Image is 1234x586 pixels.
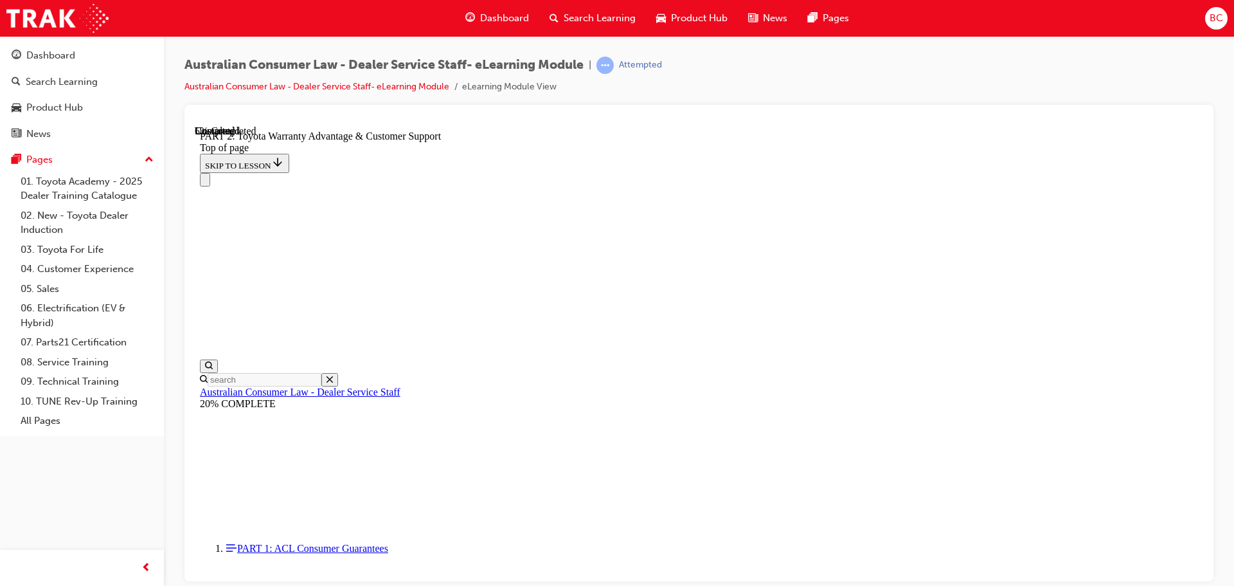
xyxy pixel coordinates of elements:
[1205,7,1228,30] button: BC
[5,273,1003,284] div: 20% COMPLETE
[10,35,89,45] span: SKIP TO LESSON
[184,81,449,92] a: Australian Consumer Law - Dealer Service Staff- eLearning Module
[656,10,666,26] span: car-icon
[539,5,646,32] a: search-iconSearch Learning
[5,44,159,68] a: Dashboard
[15,353,159,372] a: 08. Service Training
[619,59,662,71] div: Attempted
[596,57,614,74] span: learningRecordVerb_ATTEMPT-icon
[145,152,154,169] span: up-icon
[646,5,738,32] a: car-iconProduct Hub
[480,11,529,26] span: Dashboard
[15,392,159,412] a: 10. TUNE Rev-Up Training
[462,80,557,95] li: eLearning Module View
[26,127,51,142] div: News
[589,58,591,73] span: |
[550,10,559,26] span: search-icon
[808,10,818,26] span: pages-icon
[6,4,109,33] img: Trak
[26,152,53,167] div: Pages
[15,259,159,279] a: 04. Customer Experience
[5,148,159,172] button: Pages
[15,372,159,392] a: 09. Technical Training
[26,48,75,63] div: Dashboard
[12,154,21,166] span: pages-icon
[5,28,94,48] button: SKIP TO LESSON
[748,10,758,26] span: news-icon
[26,75,98,89] div: Search Learning
[12,50,21,62] span: guage-icon
[5,261,206,272] a: Australian Consumer Law - Dealer Service Staff
[12,77,21,88] span: search-icon
[823,11,849,26] span: Pages
[15,411,159,431] a: All Pages
[1210,11,1223,26] span: BC
[5,48,15,61] button: Close navigation menu
[12,129,21,140] span: news-icon
[5,5,1003,17] div: PART 2: Toyota Warranty Advantage & Customer Support
[127,248,143,261] button: Close search menu
[5,70,159,94] a: Search Learning
[15,298,159,333] a: 06. Electrification (EV & Hybrid)
[455,5,539,32] a: guage-iconDashboard
[13,248,127,261] input: Search
[5,96,159,120] a: Product Hub
[465,10,475,26] span: guage-icon
[564,11,636,26] span: Search Learning
[5,41,159,148] button: DashboardSearch LearningProduct HubNews
[26,100,83,115] div: Product Hub
[15,206,159,240] a: 02. New - Toyota Dealer Induction
[738,5,798,32] a: news-iconNews
[12,102,21,114] span: car-icon
[15,279,159,299] a: 05. Sales
[184,58,584,73] span: Australian Consumer Law - Dealer Service Staff- eLearning Module
[671,11,728,26] span: Product Hub
[15,240,159,260] a: 03. Toyota For Life
[763,11,787,26] span: News
[15,172,159,206] a: 01. Toyota Academy - 2025 Dealer Training Catalogue
[5,234,23,248] button: Open search menu
[5,122,159,146] a: News
[5,17,1003,28] div: Top of page
[798,5,859,32] a: pages-iconPages
[15,333,159,353] a: 07. Parts21 Certification
[141,560,151,576] span: prev-icon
